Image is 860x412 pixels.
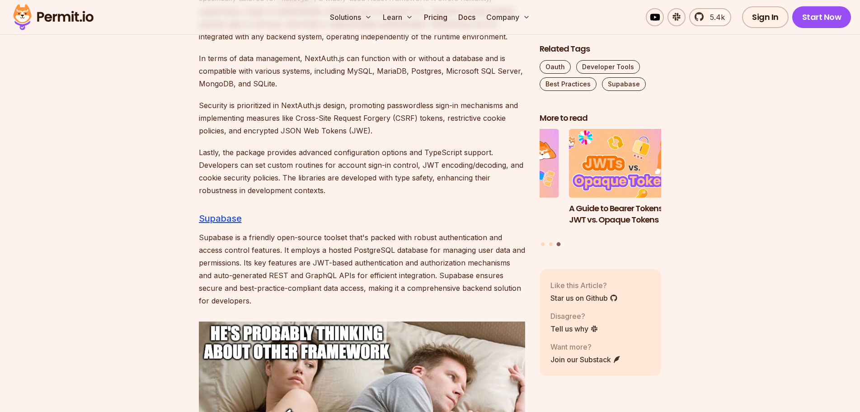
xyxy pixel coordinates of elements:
a: Docs [455,8,479,26]
p: In terms of data management, NextAuth.js can function with or without a database and is compatibl... [199,52,525,90]
button: Solutions [326,8,376,26]
span: 5.4k [705,12,725,23]
a: Join our Substack [550,354,621,365]
p: Like this Article? [550,280,618,291]
h3: Policy-Based Access Control (PBAC) Isn’t as Great as You Think [437,203,559,237]
a: Supabase [602,77,646,91]
h3: A Guide to Bearer Tokens: JWT vs. Opaque Tokens [569,203,691,226]
a: Supabase [199,213,242,224]
a: Oauth [540,60,571,74]
p: Supabase is a friendly open-source toolset that's packed with robust authentication and access co... [199,231,525,307]
p: Security is prioritized in NextAuth.js design, promoting passwordless sign-in mechanisms and impl... [199,99,525,137]
a: Star us on Github [550,293,618,303]
p: Lastly, the package provides advanced configuration options and TypeScript support. Developers ca... [199,146,525,197]
h2: More to read [540,113,662,124]
li: 3 of 3 [569,129,691,237]
img: A Guide to Bearer Tokens: JWT vs. Opaque Tokens [569,129,691,198]
button: Go to slide 1 [541,242,545,246]
a: Start Now [792,6,851,28]
img: Permit logo [9,2,98,33]
a: 5.4k [689,8,731,26]
li: 2 of 3 [437,129,559,237]
a: Tell us why [550,323,598,334]
button: Go to slide 2 [549,242,553,246]
p: Want more? [550,341,621,352]
a: Developer Tools [576,60,640,74]
p: Disagree? [550,311,598,322]
a: A Guide to Bearer Tokens: JWT vs. Opaque TokensA Guide to Bearer Tokens: JWT vs. Opaque Tokens [569,129,691,237]
h2: Related Tags [540,43,662,55]
button: Learn [379,8,417,26]
button: Go to slide 3 [557,242,561,246]
div: Posts [540,129,662,248]
a: Best Practices [540,77,597,91]
a: Sign In [742,6,789,28]
img: Policy-Based Access Control (PBAC) Isn’t as Great as You Think [437,129,559,198]
a: Pricing [420,8,451,26]
button: Company [483,8,534,26]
